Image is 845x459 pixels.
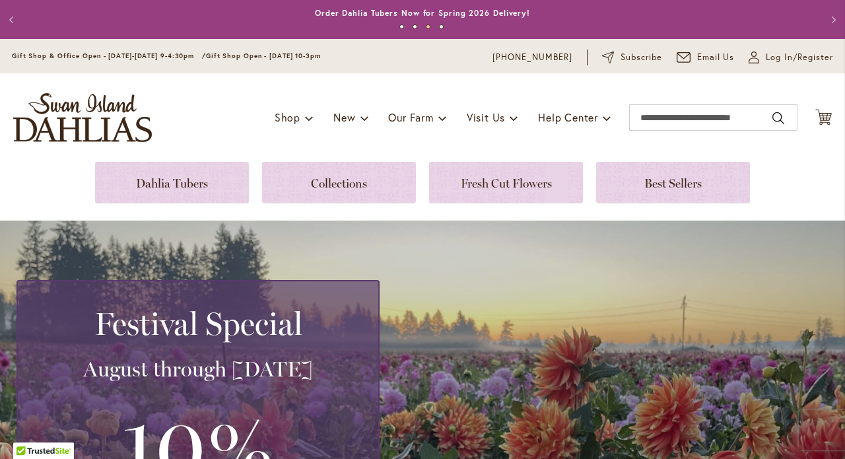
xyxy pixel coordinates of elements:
[426,24,430,29] button: 3 of 4
[439,24,444,29] button: 4 of 4
[467,110,505,124] span: Visit Us
[34,356,362,382] h3: August through [DATE]
[538,110,598,124] span: Help Center
[315,8,530,18] a: Order Dahlia Tubers Now for Spring 2026 Delivery!
[766,51,833,64] span: Log In/Register
[749,51,833,64] a: Log In/Register
[206,52,321,60] span: Gift Shop Open - [DATE] 10-3pm
[492,51,572,64] a: [PHONE_NUMBER]
[621,51,662,64] span: Subscribe
[333,110,355,124] span: New
[602,51,662,64] a: Subscribe
[34,305,362,342] h2: Festival Special
[399,24,404,29] button: 1 of 4
[819,7,845,33] button: Next
[677,51,735,64] a: Email Us
[413,24,417,29] button: 2 of 4
[388,110,433,124] span: Our Farm
[697,51,735,64] span: Email Us
[12,52,206,60] span: Gift Shop & Office Open - [DATE]-[DATE] 9-4:30pm /
[13,93,152,142] a: store logo
[275,110,300,124] span: Shop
